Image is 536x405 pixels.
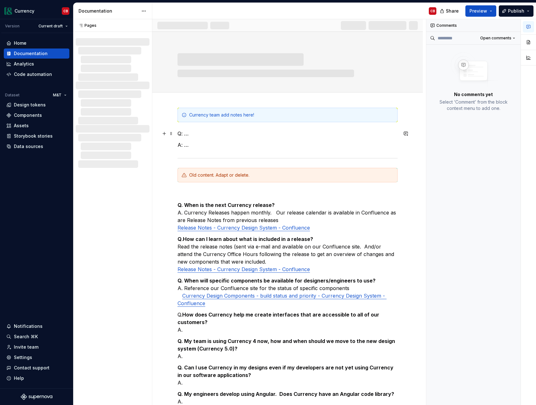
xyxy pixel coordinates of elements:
p: A. [178,337,398,360]
div: Comments [426,19,521,32]
div: Search ⌘K [14,334,38,340]
a: Components [4,110,69,120]
button: Publish [499,5,533,17]
span: Open comments [480,36,511,41]
div: Documentation [79,8,138,14]
strong: Q. When will specific components be available for designers/engineers to use? [178,277,376,284]
a: Assets [4,121,69,131]
button: Search ⌘K [4,332,69,342]
div: Components [14,112,42,118]
div: Contact support [14,365,50,371]
button: Current draft [36,22,71,31]
a: Documentation [4,48,69,59]
span: Publish [508,8,524,14]
p: Select ‘Comment’ from the block context menu to add one. [434,99,513,111]
strong: How can I learn about what is included in a release? [183,236,313,242]
strong: Q. When is the next Currency release? [178,202,275,208]
button: Help [4,373,69,383]
div: Old content. Adapt or delete. [189,172,393,178]
button: M&T [50,91,69,100]
strong: Q. My engineers develop using Angular. Does Currency have an Angular code library? [178,391,394,397]
strong: Q [178,236,182,242]
div: Documentation [14,50,48,57]
div: Dataset [5,93,20,98]
a: Data sources [4,141,69,151]
a: Home [4,38,69,48]
a: Settings [4,352,69,362]
a: Invite team [4,342,69,352]
div: Pages [76,23,96,28]
div: Currency team add notes here! [189,112,393,118]
button: Contact support [4,363,69,373]
strong: Q. Can I use Currency in my designs even if my developers are not yet using Currency in our softw... [178,364,395,378]
span: Current draft [38,24,63,29]
div: Home [14,40,26,46]
div: Settings [14,354,32,361]
a: Code automation [4,69,69,79]
div: CB [430,9,435,14]
div: Currency [15,8,34,14]
a: Release Notes - Currency Design System - Confluence [178,225,310,231]
a: Analytics [4,59,69,69]
div: Invite team [14,344,38,350]
span: M&T [53,93,61,98]
div: Help [14,375,24,381]
svg: Supernova Logo [21,394,52,400]
div: Assets [14,123,29,129]
p: . Read the release notes (sent via e-mail and available on our Confluence site. And/or attend the... [178,235,398,273]
button: Preview [465,5,496,17]
a: Currency Design Components - build status and priority - Currency Design System - Confluence [178,293,387,306]
a: Release Notes - Currency Design System - Confluence [178,266,310,272]
div: Analytics [14,61,34,67]
p: No comments yet [454,91,493,98]
p: A: … [178,141,398,149]
span: Share [446,8,459,14]
div: Notifications [14,323,43,329]
a: Storybook stories [4,131,69,141]
p: A. Currency Releases happen monthly. Our release calendar is available in Confluence as are Relea... [178,201,398,231]
div: Version [5,24,20,29]
p: Q: … [178,130,398,137]
button: Share [437,5,463,17]
div: Code automation [14,71,52,77]
button: CurrencyCB [1,4,72,18]
button: Open comments [477,34,518,43]
span: Preview [469,8,487,14]
img: 77b064d8-59cc-4dbd-8929-60c45737814c.png [4,7,12,15]
p: Q. A. [178,311,398,334]
a: Design tokens [4,100,69,110]
div: CB [63,9,68,14]
div: Storybook stories [14,133,53,139]
div: Design tokens [14,102,46,108]
p: A. Reference our Confluence site for the status of specific components [178,277,398,307]
button: Notifications [4,321,69,331]
strong: Q. My team is using Currency 4 now, how and when should we move to the new design system (Currenc... [178,338,396,352]
strong: How does Currency help me create interfaces that are accessible to all of our customers? [178,311,381,325]
p: A. [178,364,398,386]
div: Data sources [14,143,43,150]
